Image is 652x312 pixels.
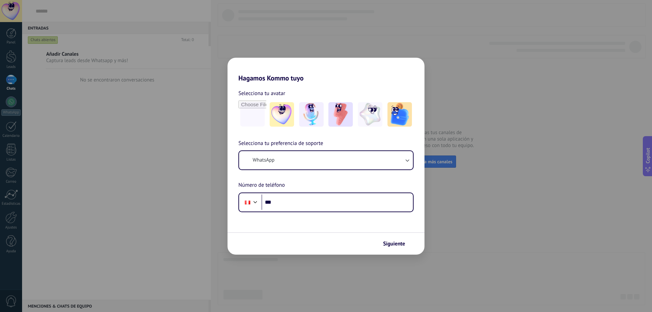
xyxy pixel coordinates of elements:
span: Siguiente [383,241,405,246]
span: Selecciona tu preferencia de soporte [238,139,323,148]
button: WhatsApp [239,151,413,169]
span: Número de teléfono [238,181,285,190]
img: -3.jpeg [328,102,353,127]
span: Selecciona tu avatar [238,89,285,98]
img: -4.jpeg [358,102,382,127]
img: -5.jpeg [387,102,412,127]
div: Peru: + 51 [241,195,254,209]
button: Siguiente [380,238,414,250]
h2: Hagamos Kommo tuyo [228,58,424,82]
img: -1.jpeg [270,102,294,127]
span: WhatsApp [253,157,274,164]
img: -2.jpeg [299,102,324,127]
